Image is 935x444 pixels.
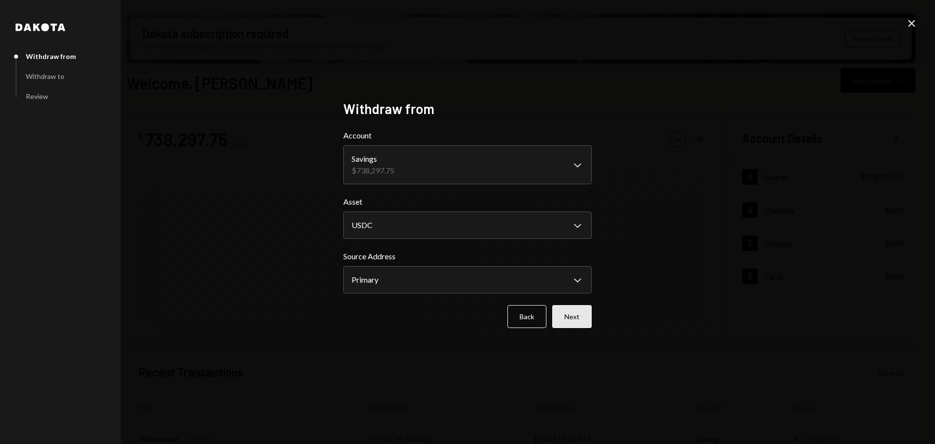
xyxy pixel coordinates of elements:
[343,145,592,184] button: Account
[26,92,48,100] div: Review
[343,196,592,208] label: Asset
[343,212,592,239] button: Asset
[552,305,592,328] button: Next
[343,130,592,141] label: Account
[26,72,64,80] div: Withdraw to
[343,266,592,293] button: Source Address
[343,99,592,118] h2: Withdraw from
[26,52,76,60] div: Withdraw from
[343,251,592,262] label: Source Address
[507,305,546,328] button: Back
